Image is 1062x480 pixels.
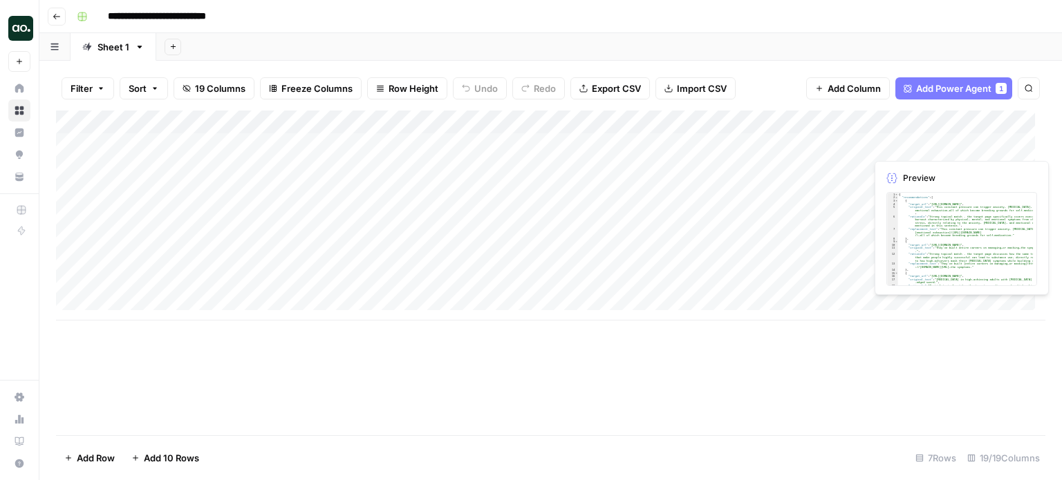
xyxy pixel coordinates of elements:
span: Toggle code folding, rows 2 through 45 [895,196,898,200]
div: 19/19 Columns [962,447,1045,469]
span: Sort [129,81,147,95]
div: 10 [887,243,897,247]
button: 19 Columns [174,77,254,99]
a: Browse [8,99,30,122]
div: 6 [887,215,897,227]
a: Home [8,77,30,99]
div: 9 [887,240,897,244]
a: Insights [8,122,30,144]
div: 14 [887,269,897,272]
button: Add Column [806,77,890,99]
div: 18 [887,284,897,294]
span: Add Row [77,451,115,465]
a: Settings [8,386,30,408]
span: Toggle code folding, rows 3 through 8 [895,199,898,202]
span: Toggle code folding, rows 15 through 20 [895,271,898,275]
div: 8 [887,237,897,240]
div: 1 [887,193,897,196]
div: 1 [996,83,1007,94]
div: 16 [887,275,897,278]
div: 15 [887,271,897,275]
span: 19 Columns [195,81,245,95]
span: Add Column [828,81,881,95]
button: Filter [62,77,114,99]
button: Export CSV [570,77,650,99]
span: Undo [474,81,498,95]
button: Freeze Columns [260,77,362,99]
a: Your Data [8,166,30,188]
div: 7 Rows [910,447,962,469]
div: 13 [887,262,897,269]
img: AirOps October Cohort Logo [8,16,33,41]
button: Add Row [56,447,123,469]
a: Sheet 1 [71,33,156,61]
a: Usage [8,408,30,430]
button: Undo [453,77,507,99]
span: Row Height [389,81,438,95]
button: Import CSV [655,77,736,99]
span: Filter [71,81,93,95]
span: Add Power Agent [916,81,991,95]
button: Row Height [367,77,447,99]
div: 11 [887,247,897,253]
span: Export CSV [592,81,641,95]
div: 7 [887,227,897,237]
span: 1 [999,83,1003,94]
span: Import CSV [677,81,727,95]
span: Freeze Columns [281,81,353,95]
div: 5 [887,206,897,215]
a: Learning Hub [8,430,30,452]
div: 3 [887,199,897,202]
button: Add Power Agent1 [895,77,1012,99]
button: Sort [120,77,168,99]
div: 17 [887,278,897,284]
span: Toggle code folding, rows 9 through 14 [895,240,898,244]
div: 2 [887,196,897,200]
button: Workspace: AirOps October Cohort [8,11,30,46]
button: Add 10 Rows [123,447,207,469]
button: Help + Support [8,452,30,474]
a: Opportunities [8,144,30,166]
div: 12 [887,253,897,262]
span: Redo [534,81,556,95]
div: Sheet 1 [97,40,129,54]
span: Toggle code folding, rows 1 through 46 [895,193,898,196]
button: Redo [512,77,565,99]
span: Add 10 Rows [144,451,199,465]
div: 4 [887,202,897,206]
